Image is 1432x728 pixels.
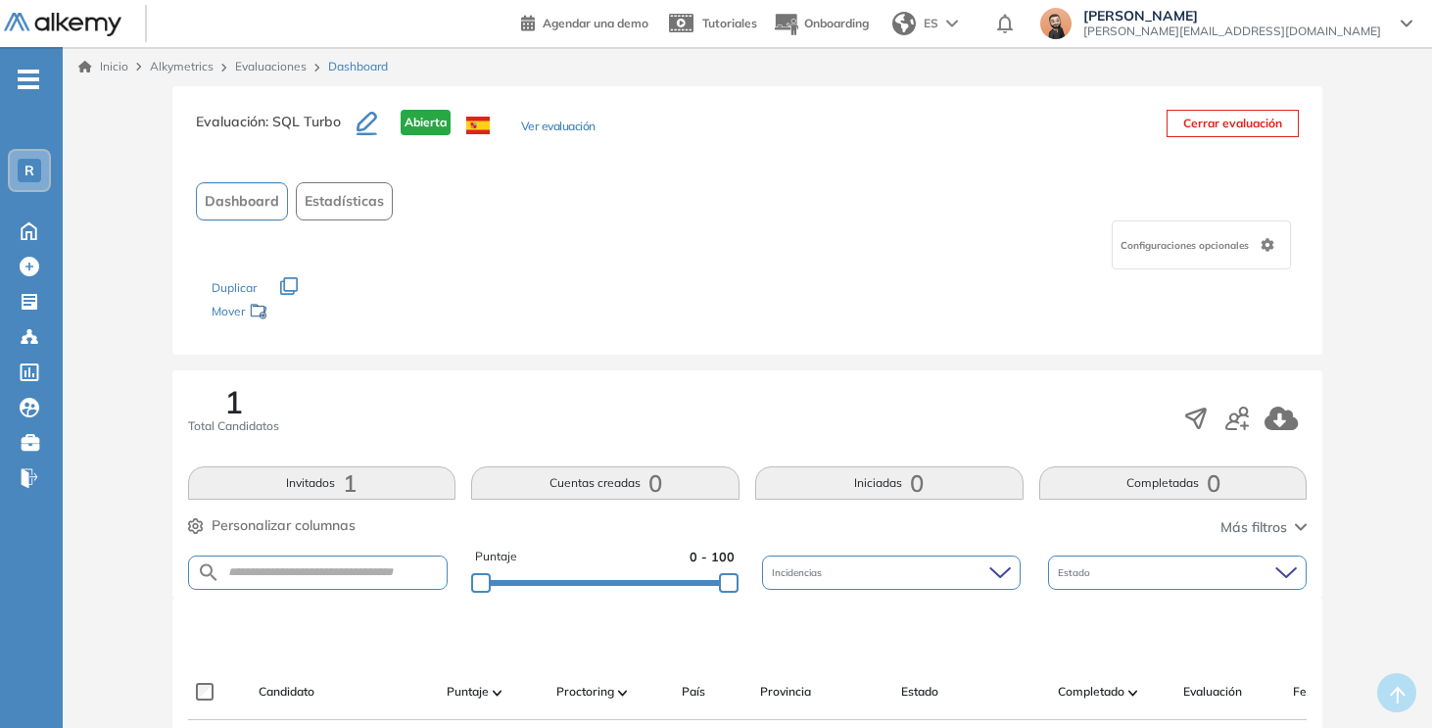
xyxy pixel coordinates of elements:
span: Estadísticas [305,191,384,212]
span: Completado [1058,683,1124,701]
a: Inicio [78,58,128,75]
button: Iniciadas0 [755,466,1024,500]
span: 1 [224,386,243,417]
span: Onboarding [804,16,869,30]
span: [PERSON_NAME][EMAIL_ADDRESS][DOMAIN_NAME] [1083,24,1381,39]
span: Dashboard [328,58,388,75]
span: Candidato [259,683,314,701]
img: ESP [466,117,490,134]
span: Agendar una demo [543,16,648,30]
div: Incidencias [762,556,1021,590]
span: Puntaje [475,548,517,566]
div: Estado [1048,556,1307,590]
h3: Evaluación [196,110,357,151]
i: - [18,77,39,81]
button: Completadas0 [1039,466,1308,500]
span: Duplicar [212,280,257,295]
div: Configuraciones opcionales [1112,220,1291,269]
span: Personalizar columnas [212,515,356,536]
span: R [24,163,34,178]
img: Logo [4,13,121,37]
a: Evaluaciones [235,59,307,73]
span: País [682,683,705,701]
span: Fecha límite [1293,683,1360,701]
span: Evaluación [1183,683,1242,701]
img: [missing "en.ARROW_ALT" translation] [1128,690,1138,696]
img: [missing "en.ARROW_ALT" translation] [493,690,502,696]
span: ES [924,15,938,32]
span: Abierta [401,110,451,135]
div: Mover [212,295,407,331]
span: Estado [1058,565,1094,580]
button: Onboarding [773,3,869,45]
span: Proctoring [556,683,614,701]
span: [PERSON_NAME] [1083,8,1381,24]
button: Cuentas creadas0 [471,466,740,500]
img: SEARCH_ALT [197,560,220,585]
button: Más filtros [1220,517,1307,538]
button: Invitados1 [188,466,456,500]
span: Alkymetrics [150,59,214,73]
span: Más filtros [1220,517,1287,538]
span: Dashboard [205,191,279,212]
img: arrow [946,20,958,27]
span: Incidencias [772,565,826,580]
button: Cerrar evaluación [1167,110,1299,137]
button: Dashboard [196,182,288,220]
button: Personalizar columnas [188,515,356,536]
a: Agendar una demo [521,10,648,33]
span: : SQL Turbo [265,113,341,130]
button: Ver evaluación [521,118,596,138]
img: world [892,12,916,35]
span: Tutoriales [702,16,757,30]
button: Estadísticas [296,182,393,220]
img: [missing "en.ARROW_ALT" translation] [618,690,628,696]
span: Configuraciones opcionales [1121,238,1253,253]
span: Total Candidatos [188,417,279,435]
span: Provincia [760,683,811,701]
span: Estado [901,683,938,701]
span: 0 - 100 [690,548,735,566]
span: Puntaje [447,683,489,701]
